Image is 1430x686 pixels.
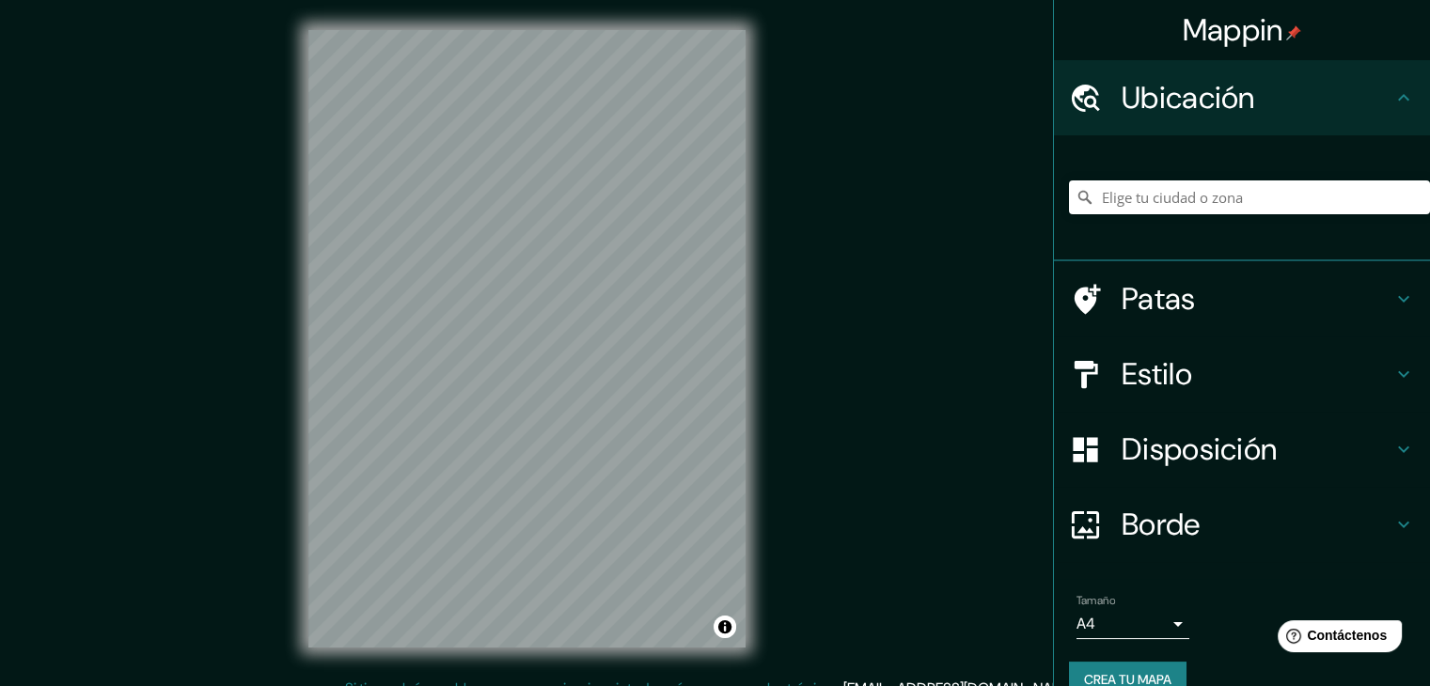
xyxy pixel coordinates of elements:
div: A4 [1076,609,1189,639]
font: Tamaño [1076,593,1115,608]
font: Mappin [1183,10,1283,50]
input: Elige tu ciudad o zona [1069,180,1430,214]
iframe: Lanzador de widgets de ayuda [1263,613,1409,665]
canvas: Mapa [308,30,746,647]
div: Borde [1054,487,1430,562]
div: Disposición [1054,412,1430,487]
div: Estilo [1054,336,1430,412]
font: Borde [1122,505,1201,544]
font: Estilo [1122,354,1192,394]
font: Patas [1122,279,1196,319]
font: Disposición [1122,429,1277,469]
font: A4 [1076,614,1095,633]
img: pin-icon.png [1286,25,1301,40]
div: Patas [1054,261,1430,336]
div: Ubicación [1054,60,1430,135]
button: Activar o desactivar atribución [714,616,736,638]
font: Ubicación [1122,78,1255,117]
